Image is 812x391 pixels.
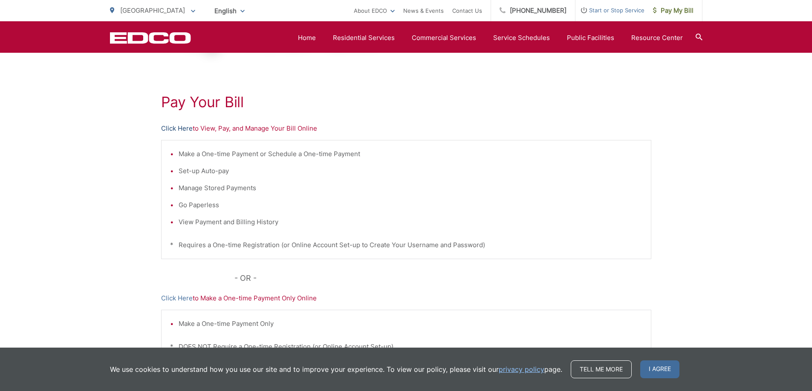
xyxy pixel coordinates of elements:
a: Contact Us [452,6,482,16]
li: View Payment and Billing History [179,217,642,227]
a: Service Schedules [493,33,550,43]
a: privacy policy [499,364,544,374]
li: Go Paperless [179,200,642,210]
a: Residential Services [333,33,395,43]
p: to View, Pay, and Manage Your Bill Online [161,123,651,134]
li: Manage Stored Payments [179,183,642,193]
a: EDCD logo. Return to the homepage. [110,32,191,44]
span: I agree [640,360,679,378]
span: English [208,3,251,18]
li: Make a One-time Payment Only [179,319,642,329]
p: We use cookies to understand how you use our site and to improve your experience. To view our pol... [110,364,562,374]
a: About EDCO [354,6,395,16]
span: [GEOGRAPHIC_DATA] [120,6,185,14]
p: to Make a One-time Payment Only Online [161,293,651,303]
a: Click Here [161,293,193,303]
a: Public Facilities [567,33,614,43]
a: Home [298,33,316,43]
a: News & Events [403,6,444,16]
a: Click Here [161,123,193,134]
p: * DOES NOT Require a One-time Registration (or Online Account Set-up) [170,342,642,352]
p: * Requires a One-time Registration (or Online Account Set-up to Create Your Username and Password) [170,240,642,250]
a: Tell me more [571,360,632,378]
h1: Pay Your Bill [161,94,651,111]
p: - OR - [234,272,651,285]
a: Resource Center [631,33,683,43]
a: Commercial Services [412,33,476,43]
span: Pay My Bill [653,6,694,16]
li: Set-up Auto-pay [179,166,642,176]
li: Make a One-time Payment or Schedule a One-time Payment [179,149,642,159]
